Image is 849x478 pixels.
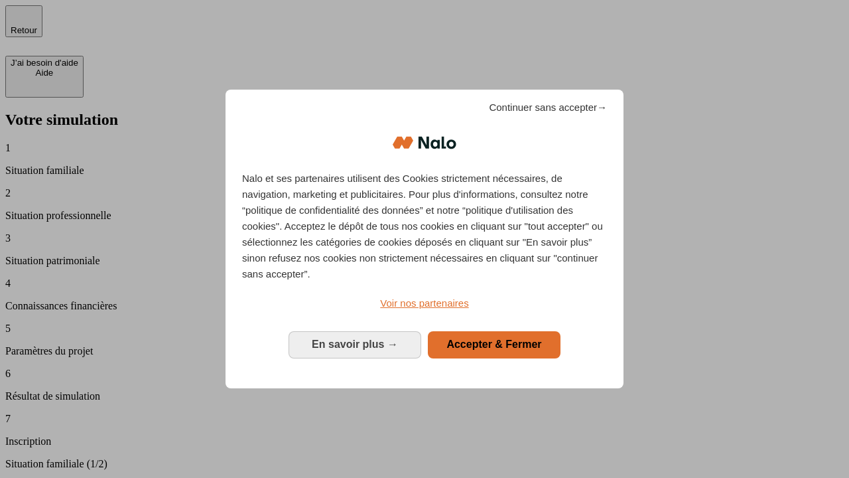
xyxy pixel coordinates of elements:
span: En savoir plus → [312,339,398,350]
button: En savoir plus: Configurer vos consentements [289,331,421,358]
div: Bienvenue chez Nalo Gestion du consentement [226,90,623,388]
span: Accepter & Fermer [446,339,541,350]
button: Accepter & Fermer: Accepter notre traitement des données et fermer [428,331,560,358]
a: Voir nos partenaires [242,295,607,311]
span: Continuer sans accepter→ [489,100,607,116]
p: Nalo et ses partenaires utilisent des Cookies strictement nécessaires, de navigation, marketing e... [242,171,607,282]
img: Logo [393,123,456,163]
span: Voir nos partenaires [380,297,468,309]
